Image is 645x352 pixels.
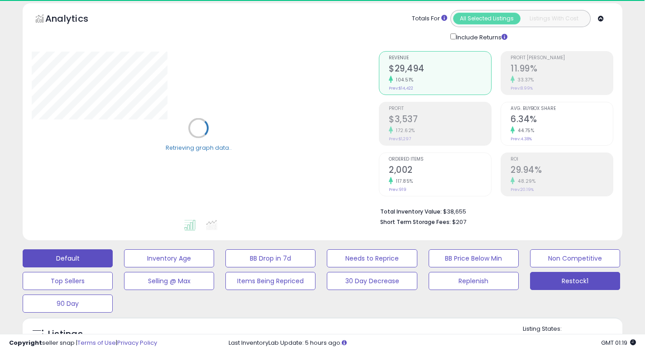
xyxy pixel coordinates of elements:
div: Include Returns [444,32,518,42]
span: Avg. Buybox Share [511,106,613,111]
button: BB Price Below Min [429,249,519,267]
button: 90 Day [23,295,113,313]
li: $38,655 [380,205,607,216]
button: Default [23,249,113,267]
small: Prev: 20.19% [511,187,534,192]
button: Selling @ Max [124,272,214,290]
button: BB Drop in 7d [225,249,315,267]
small: 117.85% [393,178,413,185]
span: ROI [511,157,613,162]
span: Revenue [389,56,491,61]
small: Prev: 8.99% [511,86,533,91]
small: 33.37% [515,76,534,83]
span: $207 [452,218,466,226]
h2: 11.99% [511,63,613,76]
b: Total Inventory Value: [380,208,442,215]
span: Ordered Items [389,157,491,162]
strong: Copyright [9,338,42,347]
button: Listings With Cost [520,13,588,24]
button: Top Sellers [23,272,113,290]
small: Prev: 919 [389,187,406,192]
small: 48.29% [515,178,535,185]
a: Privacy Policy [117,338,157,347]
h2: $29,494 [389,63,491,76]
span: Profit [389,106,491,111]
div: seller snap | | [9,339,157,347]
small: Prev: $14,422 [389,86,413,91]
div: Totals For [412,14,447,23]
button: Needs to Reprice [327,249,417,267]
span: Profit [PERSON_NAME] [511,56,613,61]
div: Retrieving graph data.. [166,143,232,152]
h2: 6.34% [511,114,613,126]
button: Items Being Repriced [225,272,315,290]
h2: 29.94% [511,165,613,177]
button: Restock1 [530,272,620,290]
a: Terms of Use [77,338,116,347]
h5: Analytics [45,12,106,27]
button: Replenish [429,272,519,290]
p: Listing States: [523,325,622,333]
small: 104.51% [393,76,414,83]
div: Last InventoryLab Update: 5 hours ago. [229,339,636,347]
button: All Selected Listings [453,13,521,24]
h2: $3,537 [389,114,491,126]
span: 2025-10-14 01:19 GMT [601,338,636,347]
small: Prev: 4.38% [511,136,532,142]
h2: 2,002 [389,165,491,177]
h5: Listings [48,328,83,341]
b: Short Term Storage Fees: [380,218,451,226]
small: 44.75% [515,127,534,134]
button: Non Competitive [530,249,620,267]
small: Prev: $1,297 [389,136,411,142]
button: 30 Day Decrease [327,272,417,290]
small: 172.62% [393,127,415,134]
button: Inventory Age [124,249,214,267]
